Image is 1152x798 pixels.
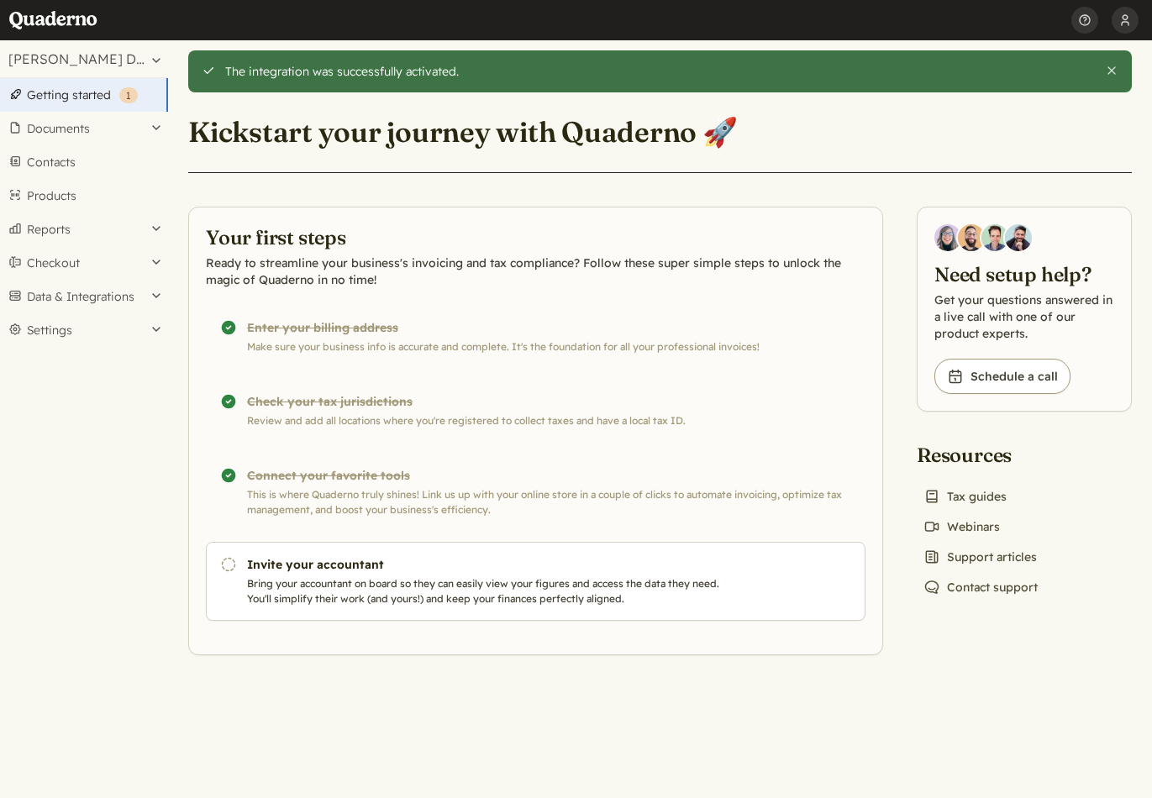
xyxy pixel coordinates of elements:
[206,224,865,251] h2: Your first steps
[934,224,961,251] img: Diana Carrasco, Account Executive at Quaderno
[958,224,985,251] img: Jairo Fumero, Account Executive at Quaderno
[917,515,1007,538] a: Webinars
[206,542,865,621] a: Invite your accountant Bring your accountant on board so they can easily view your figures and ac...
[917,545,1044,569] a: Support articles
[917,575,1044,599] a: Contact support
[917,442,1044,469] h2: Resources
[247,556,739,573] h3: Invite your accountant
[188,114,738,150] h1: Kickstart your journey with Quaderno 🚀
[981,224,1008,251] img: Ivo Oltmans, Business Developer at Quaderno
[917,485,1013,508] a: Tax guides
[225,64,1092,79] div: The integration was successfully activated.
[1105,64,1118,77] button: Close this alert
[206,255,865,288] p: Ready to streamline your business's invoicing and tax compliance? Follow these super simple steps...
[126,89,131,102] span: 1
[934,359,1070,394] a: Schedule a call
[934,261,1114,288] h2: Need setup help?
[1005,224,1032,251] img: Javier Rubio, DevRel at Quaderno
[247,576,739,606] p: Bring your accountant on board so they can easily view your figures and access the data they need...
[934,291,1114,342] p: Get your questions answered in a live call with one of our product experts.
